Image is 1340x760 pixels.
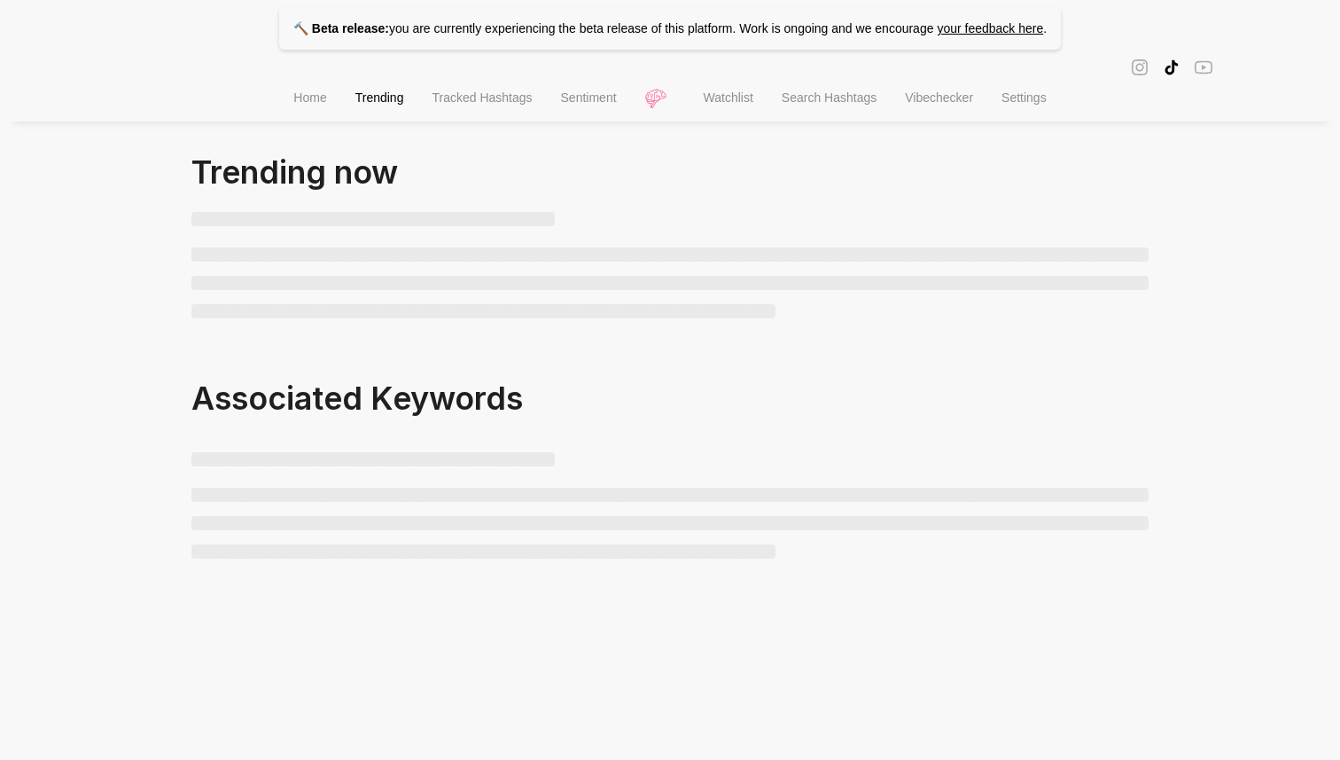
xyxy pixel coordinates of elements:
[905,90,973,105] span: Vibechecker
[432,90,532,105] span: Tracked Hashtags
[191,379,523,418] span: Associated Keywords
[1131,57,1149,77] span: instagram
[1195,57,1212,77] span: youtube
[1001,90,1047,105] span: Settings
[279,7,1061,50] p: you are currently experiencing the beta release of this platform. Work is ongoing and we encourage .
[293,21,389,35] strong: 🔨 Beta release:
[937,21,1043,35] a: your feedback here
[782,90,876,105] span: Search Hashtags
[561,90,617,105] span: Sentiment
[191,153,398,192] span: Trending now
[355,90,404,105] span: Trending
[704,90,753,105] span: Watchlist
[293,90,326,105] span: Home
